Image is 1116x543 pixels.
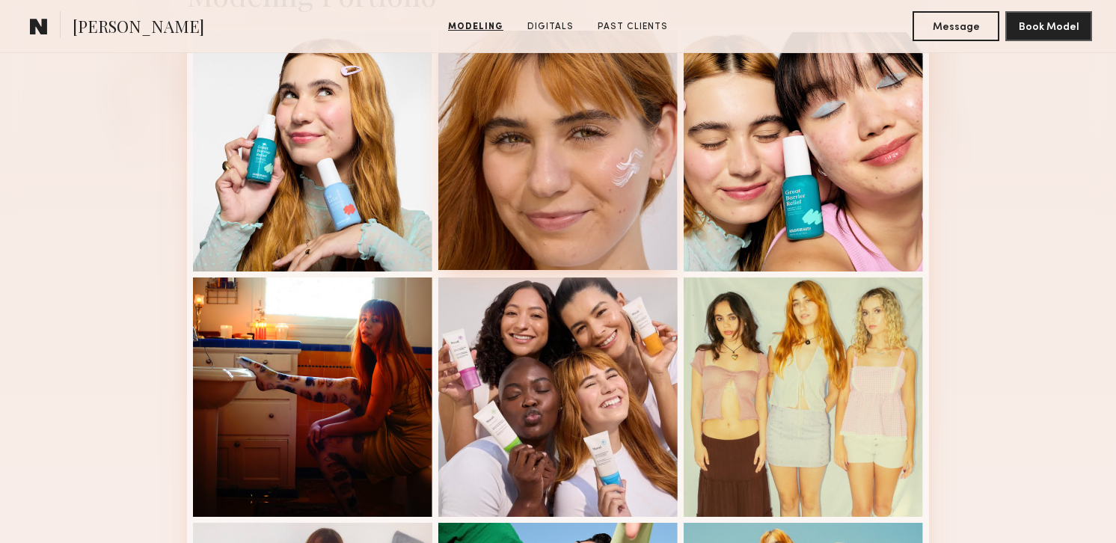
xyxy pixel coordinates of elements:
button: Book Model [1005,11,1092,41]
a: Past Clients [592,20,674,34]
a: Book Model [1005,19,1092,32]
a: Digitals [521,20,580,34]
a: Modeling [442,20,509,34]
span: [PERSON_NAME] [73,15,204,41]
button: Message [913,11,999,41]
